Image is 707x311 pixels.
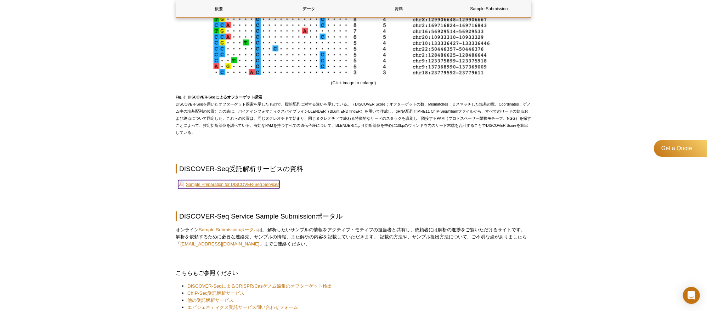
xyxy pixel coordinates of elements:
[446,0,532,17] a: Sample Submission
[187,304,298,311] a: エピジェネティクス受託サービス問い合わせフォーム
[176,95,531,135] span: DISCOVER-Seqを用いたオフターゲット探索を示したもので、標的配列に対する違いを示している。（DISCOVER Score：オフターゲットの数、Mismatches：ミスマッチした塩基の...
[199,227,259,232] a: Sample Submissionポータル
[180,241,260,247] a: [EMAIL_ADDRESS][DOMAIN_NAME]
[266,0,352,17] a: データ
[176,95,262,99] strong: Fig. 3: DISCOVER-Seqによるオフターゲット探索
[178,180,279,189] a: Sample Preparation for DISCOVER-Seq Services
[356,0,442,17] a: 資料
[176,0,262,17] a: 概要
[176,269,531,277] h3: こちらもご参照ください
[176,164,531,174] h2: DISCOVER-Seq受託解析サービスの資料
[187,297,233,304] a: 他の受託解析サービス
[187,290,244,297] a: ChIP-Seq受託解析サービス
[654,140,707,157] a: Get a Quote
[176,211,531,221] h2: DISCOVER-Seq Service Sample Submissionポータル
[176,226,531,248] p: オンライン は、解析したいサンプルの情報をアクティブ・モティフの担当者と共有し、依頼者には解析の進捗をご覧いただけるサイトです。 解析を依頼するために必要な連絡先、サンプルの情報、また解析の内容...
[187,283,332,290] a: DISCOVER-SeqによるCRISPR/Casゲノム編集のオフターゲット検出
[683,287,700,304] div: Open Intercom Messenger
